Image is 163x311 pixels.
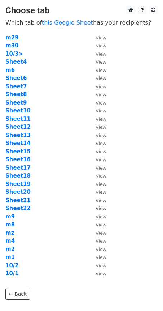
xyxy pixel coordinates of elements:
[5,51,23,57] a: 10/3>
[96,100,106,106] small: View
[96,68,106,73] small: View
[88,181,106,187] a: View
[5,246,15,252] a: m2
[5,238,15,244] strong: m4
[5,34,19,41] a: m29
[5,91,27,98] a: Sheet8
[88,140,106,146] a: View
[96,238,106,244] small: View
[88,156,106,163] a: View
[88,107,106,114] a: View
[96,43,106,48] small: View
[88,189,106,195] a: View
[5,67,15,73] a: m6
[88,254,106,260] a: View
[96,263,106,268] small: View
[96,108,106,114] small: View
[88,116,106,122] a: View
[88,51,106,57] a: View
[5,132,31,139] a: Sheet13
[5,83,27,90] a: Sheet7
[96,222,106,227] small: View
[5,19,158,26] p: Which tab of has your recipients?
[88,91,106,98] a: View
[5,230,14,236] strong: mz
[88,83,106,90] a: View
[5,59,27,65] a: Sheet4
[88,124,106,130] a: View
[5,262,19,269] a: 10/2
[5,156,31,163] a: Sheet16
[88,270,106,277] a: View
[96,92,106,97] small: View
[96,51,106,57] small: View
[5,181,31,187] a: Sheet19
[88,221,106,228] a: View
[88,132,106,139] a: View
[96,84,106,89] small: View
[88,75,106,81] a: View
[5,189,31,195] a: Sheet20
[5,172,31,179] a: Sheet18
[96,255,106,260] small: View
[5,148,31,155] a: Sheet15
[5,42,19,49] a: m30
[5,213,15,220] a: m9
[96,182,106,187] small: View
[88,148,106,155] a: View
[96,173,106,179] small: View
[96,59,106,65] small: View
[96,165,106,171] small: View
[96,116,106,122] small: View
[5,107,31,114] a: Sheet10
[88,197,106,204] a: View
[5,221,15,228] a: m8
[96,35,106,41] small: View
[96,230,106,236] small: View
[88,213,106,220] a: View
[88,42,106,49] a: View
[96,157,106,162] small: View
[5,140,31,146] a: Sheet14
[96,206,106,211] small: View
[88,67,106,73] a: View
[42,19,93,26] a: this Google Sheet
[96,198,106,203] small: View
[5,165,31,171] a: Sheet17
[5,116,31,122] a: Sheet11
[5,289,30,300] a: ← Back
[5,124,31,130] a: Sheet12
[5,205,31,212] a: Sheet22
[5,99,27,106] a: Sheet9
[5,5,158,16] h3: Choose tab
[88,59,106,65] a: View
[88,230,106,236] a: View
[88,172,106,179] a: View
[96,124,106,130] small: View
[5,270,19,277] a: 10/1
[96,141,106,146] small: View
[96,133,106,138] small: View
